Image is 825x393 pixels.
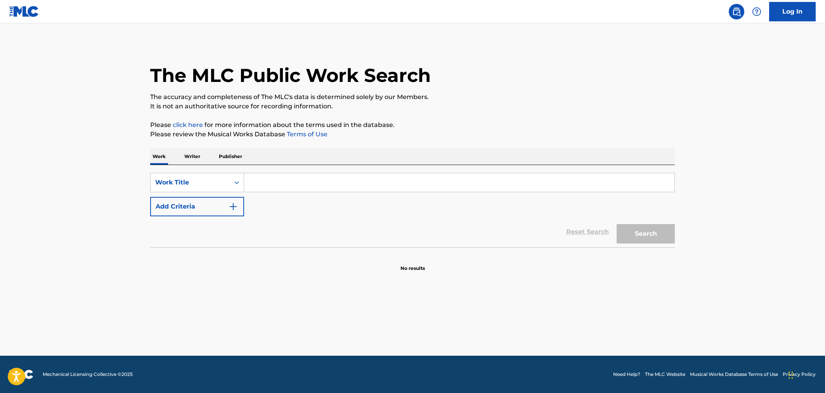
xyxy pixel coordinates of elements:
div: Work Title [155,178,225,187]
img: MLC Logo [9,6,39,17]
img: logo [9,370,33,379]
p: Please review the Musical Works Database [150,130,675,139]
p: Writer [182,148,203,165]
div: Help [749,4,764,19]
p: No results [400,256,425,272]
a: Terms of Use [285,130,328,138]
a: Privacy Policy [783,371,816,378]
p: The accuracy and completeness of The MLC's data is determined solely by our Members. [150,92,675,102]
h1: The MLC Public Work Search [150,64,431,87]
div: Drag [789,363,793,387]
img: search [732,7,741,16]
a: Log In [769,2,816,21]
p: Work [150,148,168,165]
form: Search Form [150,173,675,247]
p: Please for more information about the terms used in the database. [150,120,675,130]
span: Mechanical Licensing Collective © 2025 [43,371,133,378]
img: help [752,7,761,16]
button: Add Criteria [150,197,244,216]
p: It is not an authoritative source for recording information. [150,102,675,111]
a: Musical Works Database Terms of Use [690,371,778,378]
img: 9d2ae6d4665cec9f34b9.svg [229,202,238,211]
p: Publisher [217,148,244,165]
a: Public Search [729,4,744,19]
iframe: Chat Widget [786,356,825,393]
a: Need Help? [613,371,640,378]
a: click here [173,121,203,129]
a: The MLC Website [645,371,685,378]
